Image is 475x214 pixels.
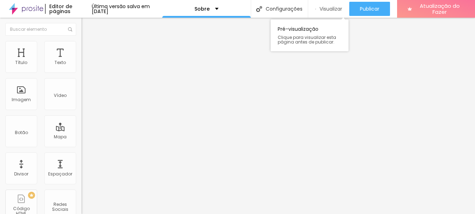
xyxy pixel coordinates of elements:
font: Configurações [266,5,302,12]
font: Atualização do Fazer [420,2,460,16]
font: Título [15,59,27,65]
font: Visualizar [320,5,342,12]
font: Vídeo [54,97,67,103]
font: Mapa [54,134,67,140]
img: Ícone [256,6,262,12]
button: Visualizar [308,2,350,16]
font: Clique para visualizar esta página antes de publicar. [278,34,336,45]
font: Divisor [14,171,28,177]
img: Ícone [68,27,72,31]
font: Texto [55,59,66,65]
input: Buscar elemento [5,23,76,36]
button: Publicar [349,2,390,16]
img: view-1.svg [315,6,316,12]
font: Imagem [12,97,31,103]
font: Editor de páginas [49,3,72,15]
iframe: Editor [81,18,475,214]
font: Última versão salva em [DATE] [92,3,150,15]
font: Pré-visualização [278,25,318,33]
font: Botão [15,134,28,140]
font: Sobre [194,5,210,12]
font: Espaçador [48,171,72,177]
font: Publicar [360,5,379,12]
